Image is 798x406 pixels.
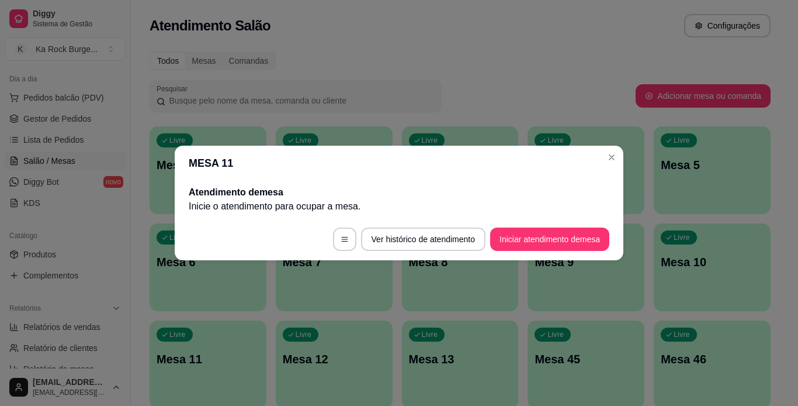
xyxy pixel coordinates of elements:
[361,228,485,251] button: Ver histórico de atendimento
[189,185,609,199] h2: Atendimento de mesa
[175,146,623,181] header: MESA 11
[490,228,609,251] button: Iniciar atendimento demesa
[602,148,621,167] button: Close
[189,199,609,214] p: Inicie o atendimento para ocupar a mesa .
